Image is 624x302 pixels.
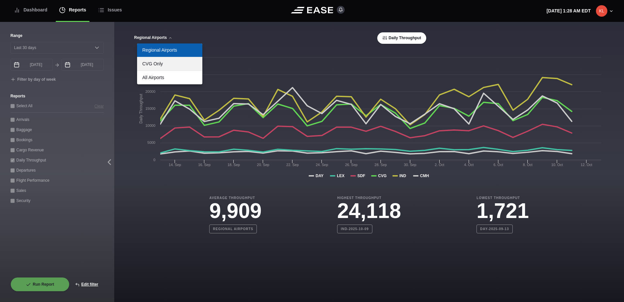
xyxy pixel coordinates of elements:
[435,163,444,167] tspan: 2. Oct
[169,163,181,167] tspan: 14. Sep
[286,163,299,167] tspan: 22. Sep
[209,225,257,233] b: Regional Airports
[316,174,323,178] tspan: DAY
[476,195,529,200] b: Lowest Throughput
[316,163,328,167] tspan: 24. Sep
[378,174,387,178] tspan: CVG
[377,32,426,44] button: Daily Throughput
[476,200,529,221] h3: 1,721
[375,163,387,167] tspan: 28. Sep
[137,57,202,71] a: CVG Only
[493,163,503,167] tspan: 6. Oct
[198,163,211,167] tspan: 16. Sep
[337,225,372,233] b: IND-2025-10-09
[420,174,429,178] tspan: CMH
[399,174,406,178] tspan: IND
[523,163,532,167] tspan: 8. Oct
[257,163,269,167] tspan: 20. Sep
[596,5,607,17] img: 8d9eb65ae2cfb5286abbcbdb12c50e97
[134,36,173,40] button: Regional Airports
[153,158,155,162] text: 0
[337,195,401,200] b: Highest Throughput
[464,163,474,167] tspan: 4. Oct
[137,43,202,57] a: Regional Airports
[547,8,591,14] p: [DATE] 1:28 AM EDT
[137,71,202,84] a: All Airports
[10,59,53,71] input: mm/dd/yyyy
[551,163,563,167] tspan: 10. Oct
[476,225,512,233] b: DAY-2025-09-13
[581,163,592,167] tspan: 12. Oct
[227,163,240,167] tspan: 18. Sep
[145,124,155,127] text: 10000
[345,163,357,167] tspan: 26. Sep
[94,103,104,109] button: Clear
[404,163,416,167] tspan: 30. Sep
[145,90,155,93] text: 20000
[209,200,261,221] h3: 9,909
[357,174,365,178] tspan: SDF
[148,141,155,144] text: 5000
[10,93,104,99] label: Reports
[337,200,401,221] h3: 24,118
[209,195,261,200] b: Average Throughput
[10,77,56,82] button: Filter by day of week
[139,93,143,124] tspan: Daily Throughput
[145,107,155,110] text: 15000
[70,277,104,292] button: Edit filter
[10,33,104,39] label: Range
[337,174,344,178] tspan: LEX
[61,59,104,71] input: mm/dd/yyyy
